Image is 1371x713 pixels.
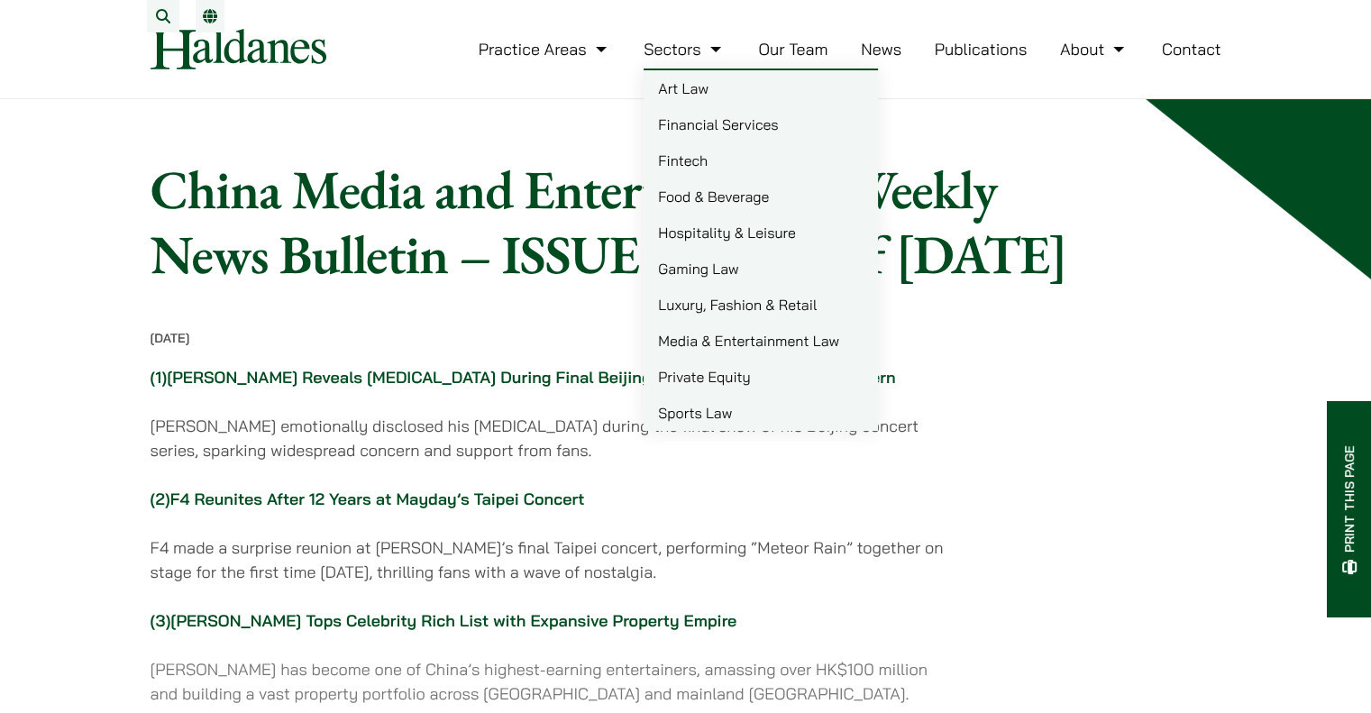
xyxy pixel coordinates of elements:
[203,9,217,23] a: Switch to EN
[644,251,878,287] a: Gaming Law
[758,39,827,59] a: Our Team
[167,367,895,388] a: [PERSON_NAME] Reveals [MEDICAL_DATA] During Final Beijing Concert, Fans Express Concern
[1060,39,1129,59] a: About
[935,39,1028,59] a: Publications
[644,287,878,323] a: Luxury, Fashion & Retail
[644,106,878,142] a: Financial Services
[644,39,725,59] a: Sectors
[151,157,1086,287] h1: China Media and Entertainment Weekly News Bulletin – ISSUE 59 Week of [DATE]
[170,610,736,631] a: [PERSON_NAME] Tops Celebrity Rich List with Expansive Property Empire
[151,330,190,346] time: [DATE]
[644,142,878,178] a: Fintech
[151,489,170,509] strong: (2)
[644,323,878,359] a: Media & Entertainment Law
[151,367,168,388] strong: (1)
[861,39,901,59] a: News
[151,29,326,69] img: Logo of Haldanes
[170,489,585,509] a: F4 Reunites After 12 Years at Mayday’s Taipei Concert
[644,395,878,431] a: Sports Law
[644,70,878,106] a: Art Law
[1162,39,1221,59] a: Contact
[644,359,878,395] a: Private Equity
[151,414,954,462] p: [PERSON_NAME] emotionally disclosed his [MEDICAL_DATA] during the final show of his Beijing conce...
[644,178,878,215] a: Food & Beverage
[151,535,954,584] p: F4 made a surprise reunion at [PERSON_NAME]’s final Taipei concert, performing “Meteor Rain” toge...
[151,657,954,706] p: [PERSON_NAME] has become one of China’s highest-earning entertainers, amassing over HK$100 millio...
[151,610,746,631] strong: (3)
[479,39,611,59] a: Practice Areas
[644,215,878,251] a: Hospitality & Leisure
